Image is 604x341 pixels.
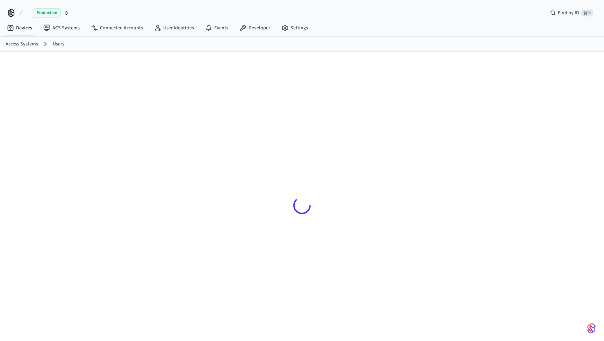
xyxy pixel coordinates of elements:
[581,9,593,16] span: ⌘ K
[149,22,200,34] a: User Identities
[38,22,85,34] a: ACS Systems
[53,41,64,48] a: Users
[33,8,61,17] span: Production
[276,22,314,34] a: Settings
[85,22,149,34] a: Connected Accounts
[1,22,38,34] a: Devices
[234,22,276,34] a: Developer
[558,9,579,16] span: Find by ID
[200,22,234,34] a: Events
[6,41,38,48] a: Access Systems
[587,323,596,334] img: SeamLogoGradient.69752ec5.svg
[545,7,598,19] div: Find by ID⌘ K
